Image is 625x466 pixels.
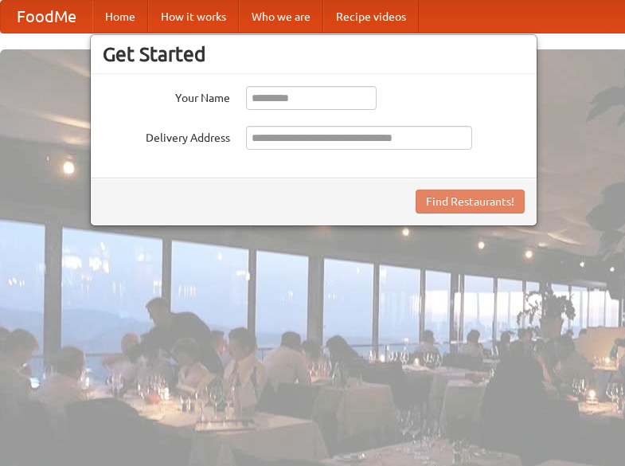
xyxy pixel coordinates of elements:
[103,126,230,146] label: Delivery Address
[416,190,525,213] button: Find Restaurants!
[239,1,323,33] a: Who we are
[148,1,239,33] a: How it works
[103,86,230,106] label: Your Name
[103,42,525,66] h3: Get Started
[323,1,419,33] a: Recipe videos
[92,1,148,33] a: Home
[1,1,92,33] a: FoodMe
